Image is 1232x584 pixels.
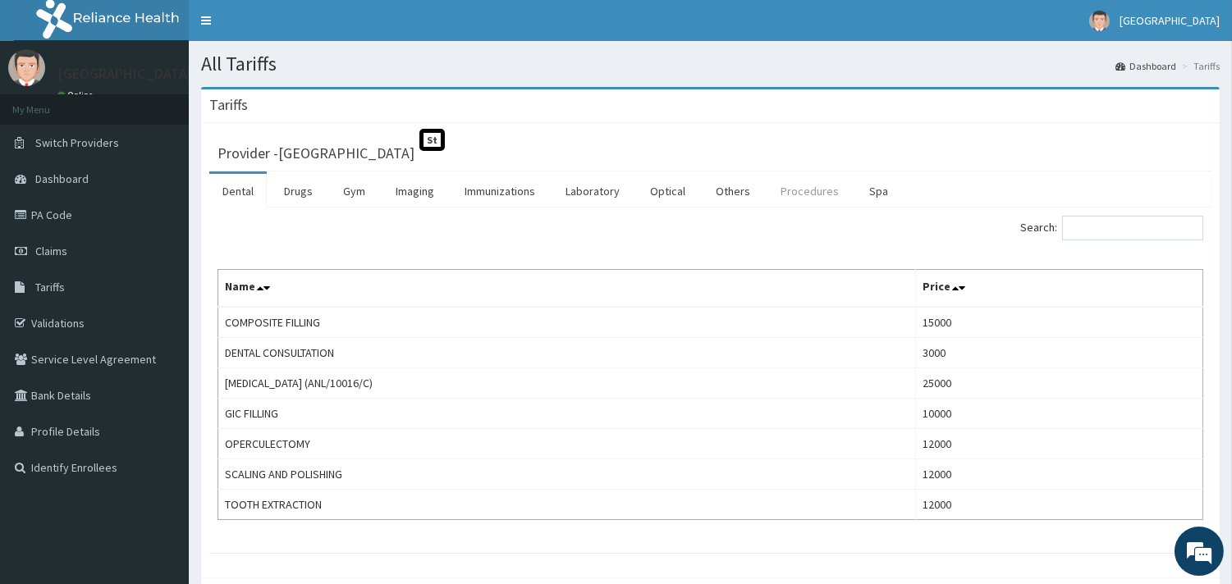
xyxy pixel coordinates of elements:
[916,270,1203,308] th: Price
[1089,11,1110,31] img: User Image
[218,429,916,459] td: OPERCULECTOMY
[637,174,698,208] a: Optical
[35,135,119,150] span: Switch Providers
[916,459,1203,490] td: 12000
[35,171,89,186] span: Dashboard
[703,174,763,208] a: Others
[1178,59,1220,73] li: Tariffs
[451,174,548,208] a: Immunizations
[57,66,193,81] p: [GEOGRAPHIC_DATA]
[1062,216,1203,240] input: Search:
[218,368,916,399] td: [MEDICAL_DATA] (ANL/10016/C)
[916,368,1203,399] td: 25000
[218,338,916,368] td: DENTAL CONSULTATION
[209,98,248,112] h3: Tariffs
[1120,13,1220,28] span: [GEOGRAPHIC_DATA]
[916,307,1203,338] td: 15000
[35,280,65,294] span: Tariffs
[218,459,916,490] td: SCALING AND POLISHING
[218,270,916,308] th: Name
[218,490,916,520] td: TOOTH EXTRACTION
[552,174,633,208] a: Laboratory
[767,174,852,208] a: Procedures
[916,338,1203,368] td: 3000
[218,307,916,338] td: COMPOSITE FILLING
[271,174,326,208] a: Drugs
[330,174,378,208] a: Gym
[8,49,45,86] img: User Image
[916,429,1203,459] td: 12000
[209,174,267,208] a: Dental
[419,129,445,151] span: St
[916,490,1203,520] td: 12000
[916,399,1203,429] td: 10000
[382,174,447,208] a: Imaging
[218,399,916,429] td: GIC FILLING
[57,89,97,101] a: Online
[1020,216,1203,240] label: Search:
[1115,59,1176,73] a: Dashboard
[218,146,414,161] h3: Provider - [GEOGRAPHIC_DATA]
[856,174,901,208] a: Spa
[35,244,67,258] span: Claims
[201,53,1220,75] h1: All Tariffs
